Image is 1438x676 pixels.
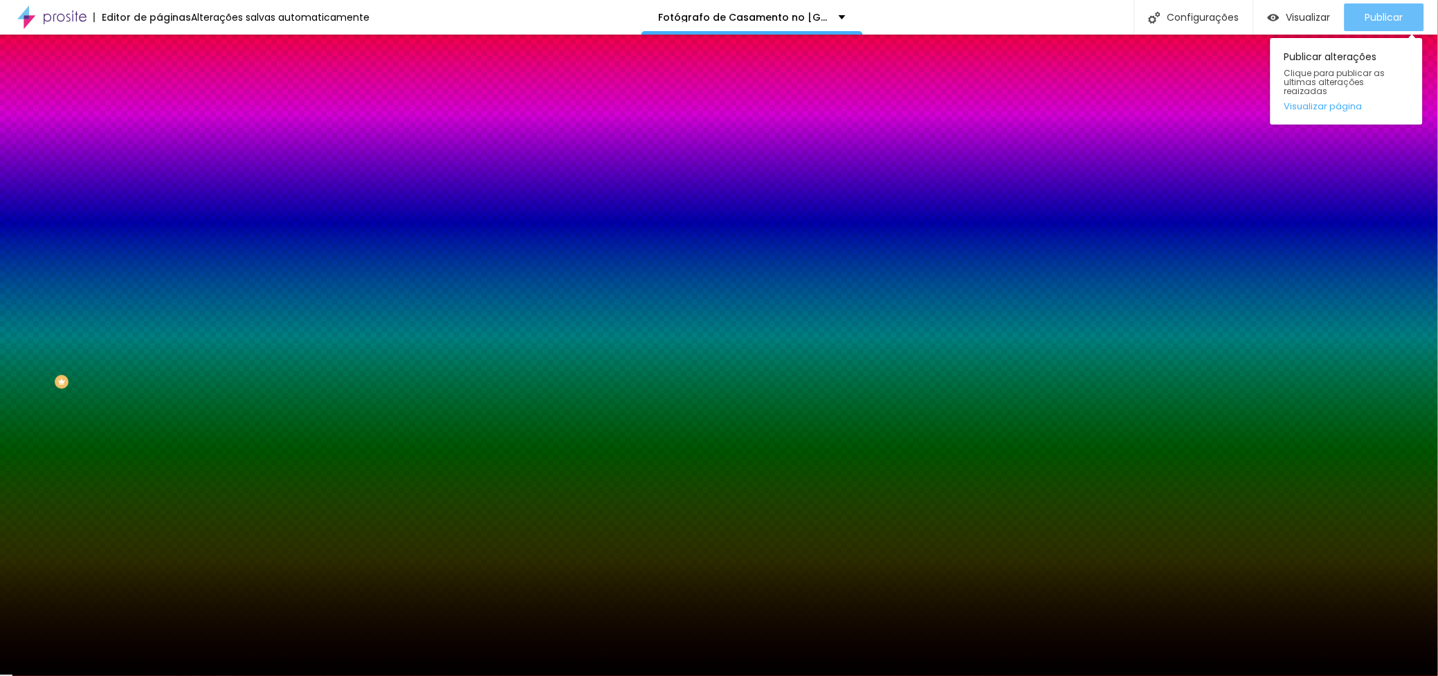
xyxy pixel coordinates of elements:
div: Editor de páginas [93,12,191,22]
a: Visualizar página [1284,102,1409,111]
img: view-1.svg [1268,12,1280,24]
div: Alterações salvas automaticamente [191,12,370,22]
p: Fotógrafo de Casamento no [GEOGRAPHIC_DATA] | Fotografia Documental e Emotiva - Destination Wedding [659,12,828,22]
button: Visualizar [1254,3,1345,31]
img: Icone [1149,12,1161,24]
span: Publicar [1365,12,1403,23]
span: Clique para publicar as ultimas alterações reaizadas [1284,68,1409,96]
div: Publicar alterações [1271,38,1423,125]
span: Visualizar [1286,12,1331,23]
button: Publicar [1345,3,1424,31]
